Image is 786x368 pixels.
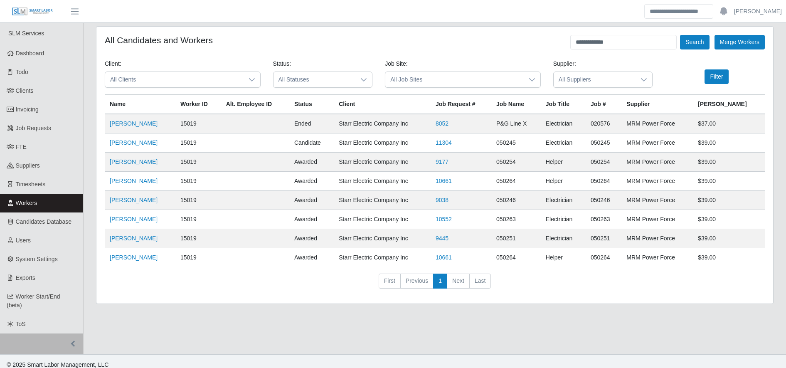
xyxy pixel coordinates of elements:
td: 050246 [586,191,621,210]
td: $39.00 [693,191,765,210]
img: SLM Logo [12,7,53,16]
th: Job Name [491,95,541,114]
td: ended [289,114,334,133]
td: MRM Power Force [621,210,693,229]
span: SLM Services [8,30,44,37]
th: Supplier [621,95,693,114]
td: Electrician [541,229,586,248]
span: Clients [16,87,34,94]
td: 050245 [586,133,621,153]
td: 15019 [175,114,221,133]
td: $39.00 [693,133,765,153]
th: Client [334,95,431,114]
a: 11304 [436,139,452,146]
th: Status [289,95,334,114]
span: All Clients [105,72,244,87]
td: Starr Electric Company Inc [334,248,431,267]
td: Helper [541,248,586,267]
label: Job Site: [385,59,407,68]
a: 10661 [436,254,452,261]
td: awarded [289,229,334,248]
td: Electrician [541,210,586,229]
td: 020576 [586,114,621,133]
td: 15019 [175,172,221,191]
a: [PERSON_NAME] [110,235,158,242]
td: 15019 [175,191,221,210]
button: Filter [705,69,728,84]
td: MRM Power Force [621,114,693,133]
button: Merge Workers [715,35,765,49]
label: Supplier: [553,59,576,68]
td: Starr Electric Company Inc [334,229,431,248]
label: Status: [273,59,291,68]
td: Starr Electric Company Inc [334,153,431,172]
a: 10552 [436,216,452,222]
td: Starr Electric Company Inc [334,210,431,229]
td: 15019 [175,153,221,172]
span: Invoicing [16,106,39,113]
button: Search [680,35,709,49]
span: Exports [16,274,35,281]
span: System Settings [16,256,58,262]
td: 050263 [586,210,621,229]
td: $39.00 [693,210,765,229]
td: candidate [289,133,334,153]
span: Candidates Database [16,218,72,225]
td: awarded [289,172,334,191]
td: MRM Power Force [621,153,693,172]
a: [PERSON_NAME] [110,178,158,184]
td: $39.00 [693,153,765,172]
th: Worker ID [175,95,221,114]
td: Electrician [541,191,586,210]
a: 10661 [436,178,452,184]
span: ToS [16,321,26,327]
td: 15019 [175,248,221,267]
td: Helper [541,172,586,191]
span: FTE [16,143,27,150]
span: All Job Sites [385,72,524,87]
td: Helper [541,153,586,172]
td: MRM Power Force [621,133,693,153]
a: [PERSON_NAME] [110,197,158,203]
td: Starr Electric Company Inc [334,172,431,191]
a: 9177 [436,158,448,165]
span: All Statuses [273,72,356,87]
td: awarded [289,210,334,229]
th: Name [105,95,175,114]
span: Workers [16,200,37,206]
nav: pagination [105,274,765,295]
td: awarded [289,153,334,172]
td: Electrician [541,133,586,153]
a: [PERSON_NAME] [110,139,158,146]
td: 15019 [175,210,221,229]
td: 050246 [491,191,541,210]
td: 050245 [491,133,541,153]
span: © 2025 Smart Labor Management, LLC [7,361,108,368]
a: [PERSON_NAME] [110,120,158,127]
th: [PERSON_NAME] [693,95,765,114]
td: $37.00 [693,114,765,133]
a: [PERSON_NAME] [110,254,158,261]
span: Suppliers [16,162,40,169]
td: Starr Electric Company Inc [334,191,431,210]
td: MRM Power Force [621,172,693,191]
a: [PERSON_NAME] [734,7,782,16]
span: Timesheets [16,181,46,188]
td: 050254 [491,153,541,172]
td: MRM Power Force [621,229,693,248]
span: Worker Start/End (beta) [7,293,60,309]
h4: All Candidates and Workers [105,35,213,45]
td: 050264 [491,172,541,191]
input: Search [644,4,713,19]
td: Electrician [541,114,586,133]
td: 15019 [175,133,221,153]
span: All Suppliers [554,72,636,87]
td: MRM Power Force [621,248,693,267]
th: Job # [586,95,621,114]
td: 050254 [586,153,621,172]
a: 9445 [436,235,448,242]
td: P&G Line X [491,114,541,133]
a: 1 [433,274,447,289]
span: Users [16,237,31,244]
td: Starr Electric Company Inc [334,133,431,153]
